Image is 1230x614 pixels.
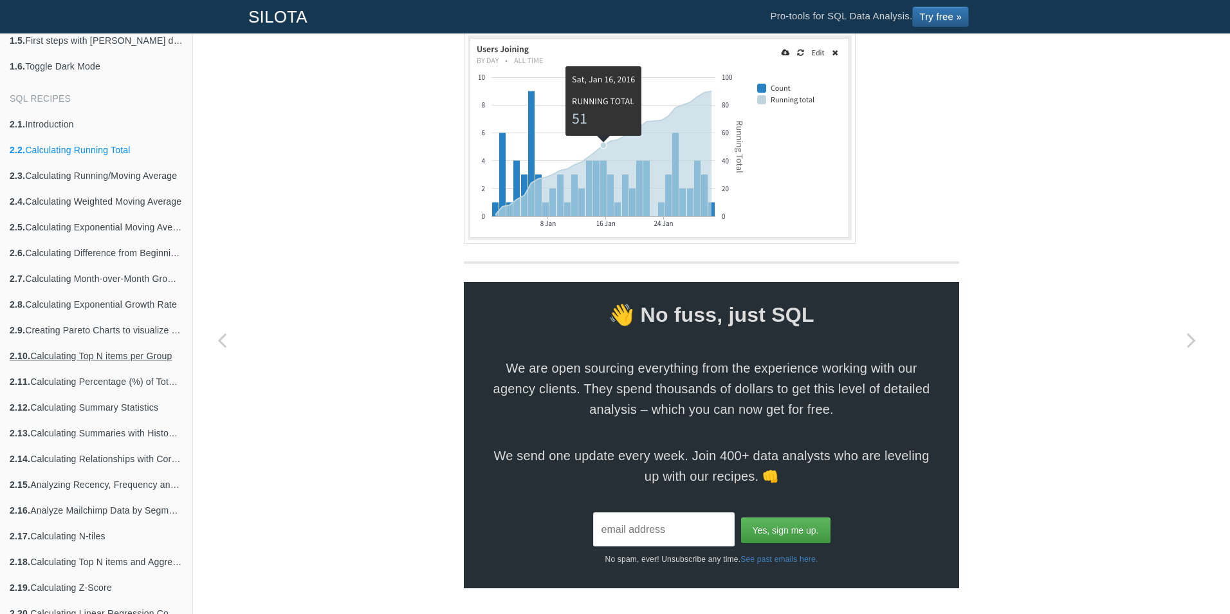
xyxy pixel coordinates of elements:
b: 2.19. [10,582,30,593]
span: We are open sourcing everything from the experience working with our agency clients. They spend t... [490,358,933,420]
a: SILOTA [239,1,317,33]
b: 2.14. [10,454,30,464]
b: 1.6. [10,61,25,71]
span: We send one update every week. Join 400+ data analysts who are leveling up with our recipes. 👊 [490,445,933,487]
b: 2.15. [10,479,30,490]
input: email address [593,512,735,546]
b: 2.5. [10,222,25,232]
b: 2.6. [10,248,25,258]
b: 2.11. [10,377,30,387]
b: 2.8. [10,299,25,310]
a: Try free » [912,6,969,27]
input: Yes, sign me up. [741,517,831,543]
b: 2.4. [10,196,25,207]
b: 2.7. [10,274,25,284]
span: 👋 No fuss, just SQL [464,297,959,332]
b: 2.16. [10,505,30,516]
b: 2.10. [10,351,30,361]
a: See past emails here. [740,555,818,564]
b: 2.13. [10,428,30,438]
a: Next page: Calculating Running/Moving Average [1162,66,1220,614]
b: 2.12. [10,402,30,413]
img: Running Total User Counts [464,32,856,244]
b: 1.5. [10,35,25,46]
a: Previous page: Introduction [193,66,251,614]
li: Pro-tools for SQL Data Analysis. [757,1,982,33]
b: 2.17. [10,531,30,541]
b: 2.1. [10,119,25,129]
b: 2.18. [10,557,30,567]
p: No spam, ever! Unsubscribe any time. [464,546,959,566]
b: 2.3. [10,171,25,181]
b: 2.2. [10,145,25,155]
b: 2.9. [10,325,25,335]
